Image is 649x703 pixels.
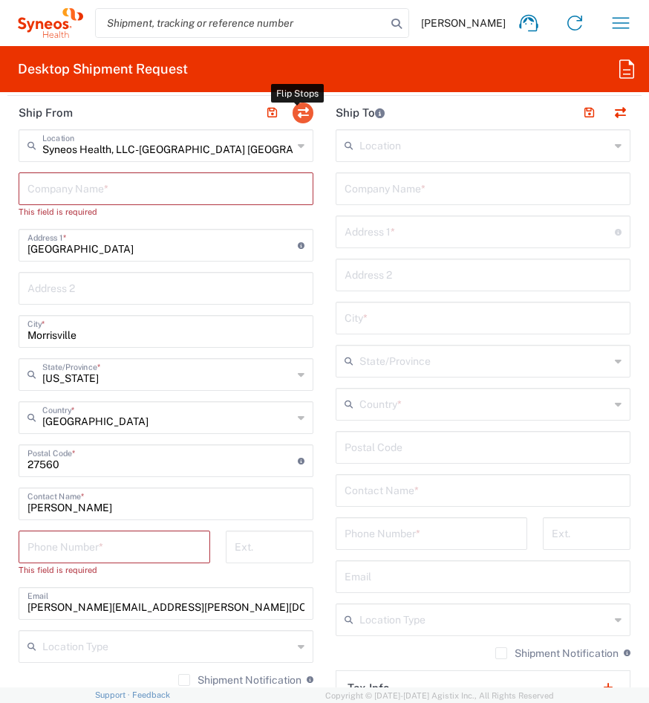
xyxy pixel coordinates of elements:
input: Shipment, tracking or reference number [96,9,386,37]
a: Support [95,690,132,699]
h2: Tax Info [348,681,390,696]
h2: Desktop Shipment Request [18,60,188,78]
h2: Ship From [19,106,73,120]
div: This field is required [19,205,313,218]
div: This field is required [19,563,210,577]
label: Shipment Notification [178,674,301,686]
span: Copyright © [DATE]-[DATE] Agistix Inc., All Rights Reserved [325,689,554,702]
label: Shipment Notification [495,647,619,659]
h2: Ship To [336,106,385,120]
a: Feedback [132,690,170,699]
span: [PERSON_NAME] [421,16,506,30]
